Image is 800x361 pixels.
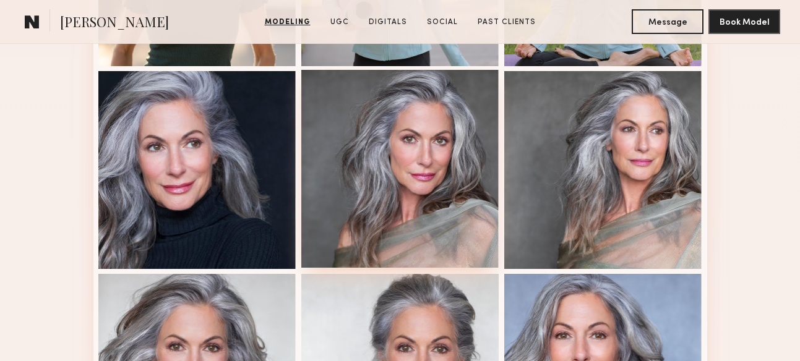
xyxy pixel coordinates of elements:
a: Social [422,17,463,28]
a: Modeling [260,17,316,28]
span: [PERSON_NAME] [60,12,169,34]
a: Digitals [364,17,412,28]
a: Past Clients [473,17,541,28]
button: Book Model [708,9,780,34]
button: Message [632,9,703,34]
a: Book Model [708,16,780,27]
a: UGC [325,17,354,28]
